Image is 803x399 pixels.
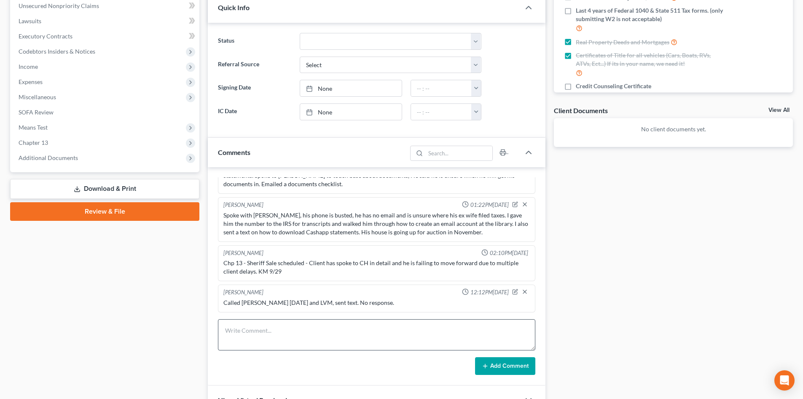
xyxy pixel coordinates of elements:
[223,259,530,276] div: Chp 13 - Sheriff Sale scheduled - Client has spoke to CH in detail and he is failing to move forw...
[19,139,48,146] span: Chapter 13
[218,3,250,11] span: Quick Info
[19,93,56,100] span: Miscellaneous
[774,370,795,391] div: Open Intercom Messenger
[10,202,199,221] a: Review & File
[475,357,535,375] button: Add Comment
[19,78,43,85] span: Expenses
[19,33,73,40] span: Executory Contracts
[470,201,509,209] span: 01:22PM[DATE]
[10,179,199,199] a: Download & Print
[300,80,402,96] a: None
[223,299,530,307] div: Called [PERSON_NAME] [DATE] and LVM, sent text. No response.
[12,29,199,44] a: Executory Contracts
[12,105,199,120] a: SOFA Review
[576,82,651,90] span: Credit Counseling Certificate
[214,57,295,73] label: Referral Source
[19,124,48,131] span: Means Test
[576,51,726,68] span: Certificates of Title for all vehicles (Cars, Boats, RVs, ATVs, Ect...) If its in your name, we n...
[223,249,263,257] div: [PERSON_NAME]
[576,6,726,23] span: Last 4 years of Federal 1040 & State 511 Tax forms. (only submitting W2 is not acceptable)
[426,146,493,160] input: Search...
[411,104,472,120] input: -- : --
[214,33,295,50] label: Status
[19,17,41,24] span: Lawsuits
[223,288,263,297] div: [PERSON_NAME]
[768,107,790,113] a: View All
[470,288,509,296] span: 12:12PM[DATE]
[19,63,38,70] span: Income
[554,106,608,115] div: Client Documents
[223,211,530,236] div: Spoke with [PERSON_NAME], his phone is busted, he has no email and is unsure where his ex wife fi...
[19,154,78,161] span: Additional Documents
[490,249,528,257] span: 02:10PM[DATE]
[19,2,99,9] span: Unsecured Nonpriority Claims
[19,48,95,55] span: Codebtors Insiders & Notices
[561,125,786,133] p: No client documents yet.
[576,38,669,46] span: Real Property Deeds and Mortgages
[223,201,263,209] div: [PERSON_NAME]
[300,104,402,120] a: None
[214,103,295,120] label: IC Date
[214,80,295,97] label: Signing Date
[19,109,54,116] span: SOFA Review
[218,148,250,156] span: Comments
[411,80,472,96] input: -- : --
[12,14,199,29] a: Lawsuits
